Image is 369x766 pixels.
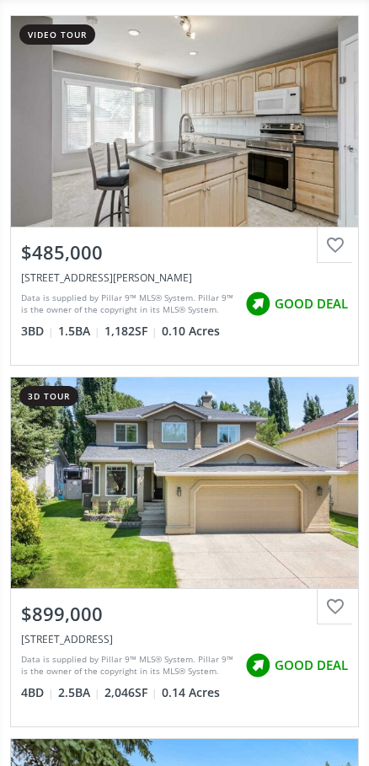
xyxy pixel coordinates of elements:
[162,684,220,701] span: 0.14 Acres
[162,323,220,340] span: 0.10 Acres
[275,656,348,674] span: GOOD DEAL
[241,649,275,683] img: rating icon
[21,601,348,627] div: $899,000
[21,632,348,646] div: 91 Mountain Park Drive SE, Calgary, AB T2Z 1S1
[21,292,237,317] div: Data is supplied by Pillar 9™ MLS® System. Pillar 9™ is the owner of the copyright in its MLS® Sy...
[10,375,359,729] a: 3d tour$899,000[STREET_ADDRESS]Data is supplied by Pillar 9™ MLS® System. Pillar 9™ is the owner ...
[10,13,359,367] a: video tour$485,000[STREET_ADDRESS][PERSON_NAME]Data is supplied by Pillar 9™ MLS® System. Pillar ...
[124,474,245,491] div: View Photos & Details
[104,323,158,340] span: 1,182 SF
[21,684,54,701] span: 4 BD
[58,684,100,701] span: 2.5 BA
[104,684,158,701] span: 2,046 SF
[21,271,348,285] div: 16 Mckinley Road SE, Calgary, AB T2Z 1T6
[58,323,100,340] span: 1.5 BA
[241,287,275,321] img: rating icon
[21,323,54,340] span: 3 BD
[124,113,245,130] div: View Photos & Details
[21,653,237,678] div: Data is supplied by Pillar 9™ MLS® System. Pillar 9™ is the owner of the copyright in its MLS® Sy...
[21,239,348,265] div: $485,000
[275,295,348,313] span: GOOD DEAL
